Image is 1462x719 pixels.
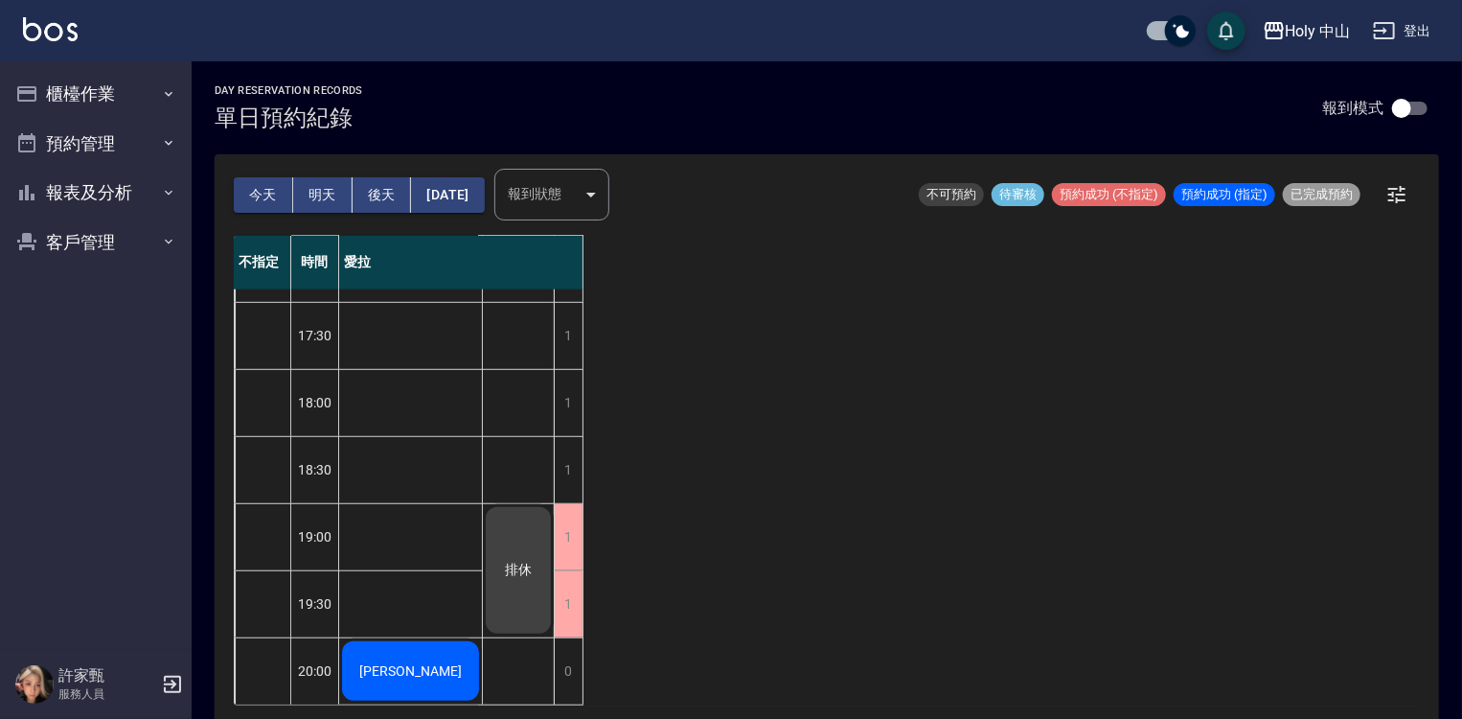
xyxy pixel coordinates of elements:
[215,84,363,97] h2: day Reservation records
[291,369,339,436] div: 18:00
[1286,19,1351,43] div: Holy 中山
[339,236,583,290] div: 愛拉
[58,666,156,685] h5: 許家甄
[501,562,536,579] span: 排休
[411,177,484,213] button: [DATE]
[1255,12,1359,51] button: Holy 中山
[15,665,54,704] img: Person
[1207,12,1245,50] button: save
[291,570,339,638] div: 19:30
[554,370,583,436] div: 1
[215,104,363,131] h3: 單日預約紀錄
[554,437,583,503] div: 1
[1322,98,1383,118] p: 報到模式
[291,236,339,290] div: 時間
[58,685,156,703] p: 服務人員
[8,69,184,119] button: 櫃檯作業
[1283,186,1360,203] span: 已完成預約
[293,177,353,213] button: 明天
[291,638,339,705] div: 20:00
[8,119,184,169] button: 預約管理
[23,17,78,41] img: Logo
[291,436,339,503] div: 18:30
[554,571,583,638] div: 1
[992,186,1044,203] span: 待審核
[234,177,293,213] button: 今天
[554,638,583,705] div: 0
[1174,186,1275,203] span: 預約成功 (指定)
[8,168,184,218] button: 報表及分析
[355,663,466,679] span: [PERSON_NAME]
[234,236,291,290] div: 不指定
[554,504,583,570] div: 1
[8,218,184,267] button: 客戶管理
[919,186,984,203] span: 不可預約
[1052,186,1166,203] span: 預約成功 (不指定)
[353,177,412,213] button: 後天
[291,302,339,369] div: 17:30
[554,303,583,369] div: 1
[291,503,339,570] div: 19:00
[1365,13,1439,49] button: 登出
